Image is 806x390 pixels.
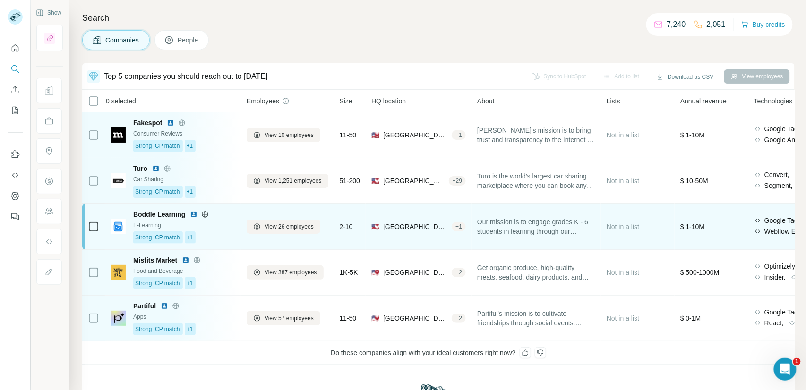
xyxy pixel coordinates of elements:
span: [GEOGRAPHIC_DATA], [US_STATE] [383,176,445,186]
div: Top 5 companies you should reach out to [DATE] [104,71,268,82]
span: Not in a list [607,131,639,139]
button: View 10 employees [247,128,320,142]
span: View 10 employees [265,131,314,139]
button: Use Surfe on LinkedIn [8,146,23,163]
span: Misfits Market [133,255,177,265]
div: Apps [133,313,235,321]
span: Insider, [764,272,786,282]
span: 🇺🇸 [371,130,379,140]
p: 2,051 [707,19,726,30]
iframe: Intercom live chat [774,358,797,381]
div: E-Learning [133,221,235,229]
span: +1 [187,187,193,196]
img: LinkedIn logo [167,119,174,127]
div: Car Sharing [133,175,235,184]
span: Fakespot [133,118,162,127]
button: Show [29,6,68,20]
span: Strong ICP match [135,187,180,196]
span: $ 500-1000M [680,269,720,276]
span: React, [764,318,783,328]
img: Logo of Partiful [111,311,126,326]
span: Get organic produce, high-quality meats, seafood, dairy products, and other sustainably sourced g... [477,263,595,282]
img: LinkedIn logo [161,302,168,310]
button: View 26 employees [247,220,320,234]
span: $ 0-1M [680,314,701,322]
span: Convert, [764,170,789,179]
span: Employees [247,96,279,106]
span: 1K-5K [340,268,358,277]
div: Food and Beverage [133,267,235,275]
span: View 387 employees [265,268,317,277]
button: Use Surfe API [8,167,23,184]
span: [GEOGRAPHIC_DATA], [US_STATE] [383,268,448,277]
span: 2-10 [340,222,353,231]
span: 11-50 [340,314,357,323]
span: 🇺🇸 [371,222,379,231]
div: Consumer Reviews [133,129,235,138]
span: [GEOGRAPHIC_DATA], [US_STATE] [383,130,448,140]
span: Turo [133,164,147,173]
button: Dashboard [8,187,23,204]
span: View 26 employees [265,222,314,231]
img: Logo of Misfits Market [111,265,126,280]
div: + 1 [452,222,466,231]
span: View 1,251 employees [265,177,322,185]
div: + 29 [449,177,466,185]
span: +1 [187,325,193,333]
span: Not in a list [607,177,639,185]
img: LinkedIn logo [182,256,189,264]
span: 🇺🇸 [371,268,379,277]
span: $ 10-50M [680,177,708,185]
img: Logo of Boddle Learning [111,219,126,234]
div: + 2 [452,268,466,277]
p: 7,240 [667,19,686,30]
img: LinkedIn logo [190,211,197,218]
span: +1 [187,142,193,150]
span: View 57 employees [265,314,314,322]
span: Not in a list [607,269,639,276]
img: LinkedIn logo [152,165,160,172]
span: Segment, [764,181,793,190]
span: +1 [187,233,193,242]
button: Search [8,60,23,77]
span: Annual revenue [680,96,727,106]
img: Logo of Fakespot [111,127,126,143]
button: Enrich CSV [8,81,23,98]
span: Not in a list [607,223,639,230]
span: Lists [607,96,620,106]
span: +1 [187,279,193,288]
button: Quick start [8,40,23,57]
span: Strong ICP match [135,142,180,150]
span: Boddle Learning [133,210,185,219]
span: 0 selected [106,96,136,106]
span: $ 1-10M [680,131,704,139]
button: View 387 employees [247,265,324,280]
img: Avatar [8,9,23,25]
button: Feedback [8,208,23,225]
span: Partiful's mission is to cultivate friendships through social events. Create free event invite pa... [477,309,595,328]
button: Download as CSV [650,70,720,84]
span: 🇺🇸 [371,176,379,186]
span: Technologies [754,96,793,106]
span: [GEOGRAPHIC_DATA], [US_STATE] [383,314,448,323]
span: HQ location [371,96,406,106]
h4: Search [82,11,795,25]
span: 11-50 [340,130,357,140]
span: [GEOGRAPHIC_DATA], [US_STATE] [383,222,448,231]
span: Strong ICP match [135,325,180,333]
div: Do these companies align with your ideal customers right now? [82,341,795,365]
button: View 57 employees [247,311,320,325]
span: Our mission is to engage grades K - 6 students in learning through our interactive game platform,... [477,217,595,236]
span: 🇺🇸 [371,314,379,323]
span: 51-200 [340,176,360,186]
button: View 1,251 employees [247,174,328,188]
button: My lists [8,102,23,119]
span: About [477,96,495,106]
img: Logo of Turo [111,173,126,188]
button: Buy credits [741,18,785,31]
span: Companies [105,35,140,45]
span: People [178,35,199,45]
span: Turo is the world’s largest car sharing marketplace where you can book any car you want, wherever... [477,171,595,190]
span: Not in a list [607,314,639,322]
span: Partiful [133,301,156,311]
